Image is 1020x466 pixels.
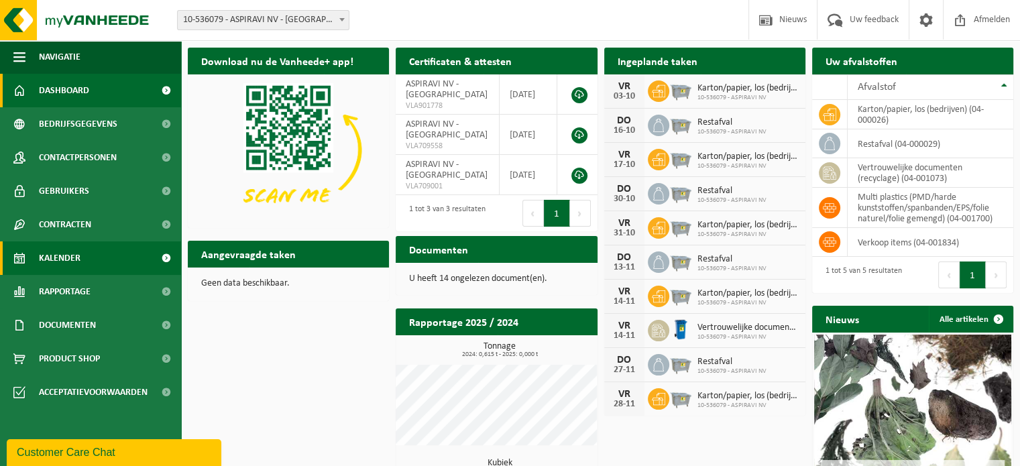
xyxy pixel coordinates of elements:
p: U heeft 14 ongelezen document(en). [409,274,583,284]
span: Contracten [39,208,91,241]
div: VR [611,81,638,92]
span: 10-536079 - ASPIRAVI NV [697,333,799,341]
div: 1 tot 5 van 5 resultaten [819,260,902,290]
div: 31-10 [611,229,638,238]
div: 14-11 [611,297,638,306]
div: VR [611,150,638,160]
span: Restafval [697,186,767,196]
span: 10-536079 - ASPIRAVI NV - HARELBEKE [178,11,349,30]
h2: Ingeplande taken [604,48,711,74]
button: Next [570,200,591,227]
div: VR [611,389,638,400]
span: Afvalstof [858,82,896,93]
h2: Nieuws [812,306,872,332]
img: WB-2500-GAL-GY-01 [669,386,692,409]
span: 10-536079 - ASPIRAVI NV [697,299,799,307]
h2: Uw afvalstoffen [812,48,911,74]
img: WB-2500-GAL-GY-01 [669,352,692,375]
p: Geen data beschikbaar. [201,279,376,288]
td: karton/papier, los (bedrijven) (04-000026) [848,100,1013,129]
span: Karton/papier, los (bedrijven) [697,391,799,402]
img: WB-2500-GAL-GY-01 [669,181,692,204]
span: VLA709001 [406,181,489,192]
h3: Tonnage [402,342,597,358]
td: verkoop items (04-001834) [848,228,1013,257]
span: 10-536079 - ASPIRAVI NV [697,128,767,136]
span: VLA709558 [406,141,489,152]
img: WB-0240-HPE-BE-09 [669,318,692,341]
div: 16-10 [611,126,638,135]
span: Vertrouwelijke documenten (recyclage) [697,323,799,333]
div: VR [611,286,638,297]
button: 1 [544,200,570,227]
td: vertrouwelijke documenten (recyclage) (04-001073) [848,158,1013,188]
span: Navigatie [39,40,80,74]
td: [DATE] [500,115,558,155]
span: Gebruikers [39,174,89,208]
span: Rapportage [39,275,91,308]
div: 13-11 [611,263,638,272]
span: Karton/papier, los (bedrijven) [697,152,799,162]
div: DO [611,184,638,194]
span: Kalender [39,241,80,275]
img: WB-2500-GAL-GY-01 [669,78,692,101]
div: 1 tot 3 van 3 resultaten [402,198,486,228]
img: WB-2500-GAL-GY-01 [669,215,692,238]
td: restafval (04-000029) [848,129,1013,158]
button: Next [986,261,1007,288]
h2: Rapportage 2025 / 2024 [396,308,532,335]
h2: Documenten [396,236,481,262]
span: 10-536079 - ASPIRAVI NV - HARELBEKE [177,10,349,30]
img: WB-2500-GAL-GY-01 [669,284,692,306]
span: 10-536079 - ASPIRAVI NV [697,231,799,239]
div: DO [611,115,638,126]
div: 27-11 [611,365,638,375]
span: Karton/papier, los (bedrijven) [697,83,799,94]
h2: Download nu de Vanheede+ app! [188,48,367,74]
span: ASPIRAVI NV - [GEOGRAPHIC_DATA] [406,79,488,100]
img: WB-2500-GAL-GY-01 [669,147,692,170]
span: Restafval [697,254,767,265]
a: Bekijk rapportage [498,335,596,361]
span: Bedrijfsgegevens [39,107,117,141]
span: 10-536079 - ASPIRAVI NV [697,265,767,273]
span: ASPIRAVI NV - [GEOGRAPHIC_DATA] [406,119,488,140]
span: Karton/papier, los (bedrijven) [697,288,799,299]
span: Restafval [697,117,767,128]
button: 1 [960,261,986,288]
iframe: chat widget [7,436,224,466]
div: VR [611,218,638,229]
div: 28-11 [611,400,638,409]
div: DO [611,252,638,263]
span: 10-536079 - ASPIRAVI NV [697,162,799,170]
button: Previous [522,200,544,227]
span: ASPIRAVI NV - [GEOGRAPHIC_DATA] [406,160,488,180]
td: [DATE] [500,155,558,195]
span: VLA901778 [406,101,489,111]
span: 2024: 0,615 t - 2025: 0,000 t [402,351,597,358]
span: 10-536079 - ASPIRAVI NV [697,367,767,375]
img: WB-2500-GAL-GY-01 [669,249,692,272]
span: Documenten [39,308,96,342]
span: Contactpersonen [39,141,117,174]
span: Product Shop [39,342,100,375]
h2: Certificaten & attesten [396,48,525,74]
div: 03-10 [611,92,638,101]
span: Acceptatievoorwaarden [39,375,148,409]
span: Karton/papier, los (bedrijven) [697,220,799,231]
span: Restafval [697,357,767,367]
div: 17-10 [611,160,638,170]
td: [DATE] [500,74,558,115]
div: DO [611,355,638,365]
img: WB-2500-GAL-GY-01 [669,113,692,135]
h2: Aangevraagde taken [188,241,309,267]
div: 14-11 [611,331,638,341]
td: multi plastics (PMD/harde kunststoffen/spanbanden/EPS/folie naturel/folie gemengd) (04-001700) [848,188,1013,228]
div: 30-10 [611,194,638,204]
button: Previous [938,261,960,288]
span: Dashboard [39,74,89,107]
span: 10-536079 - ASPIRAVI NV [697,196,767,205]
span: 10-536079 - ASPIRAVI NV [697,94,799,102]
a: Alle artikelen [929,306,1012,333]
